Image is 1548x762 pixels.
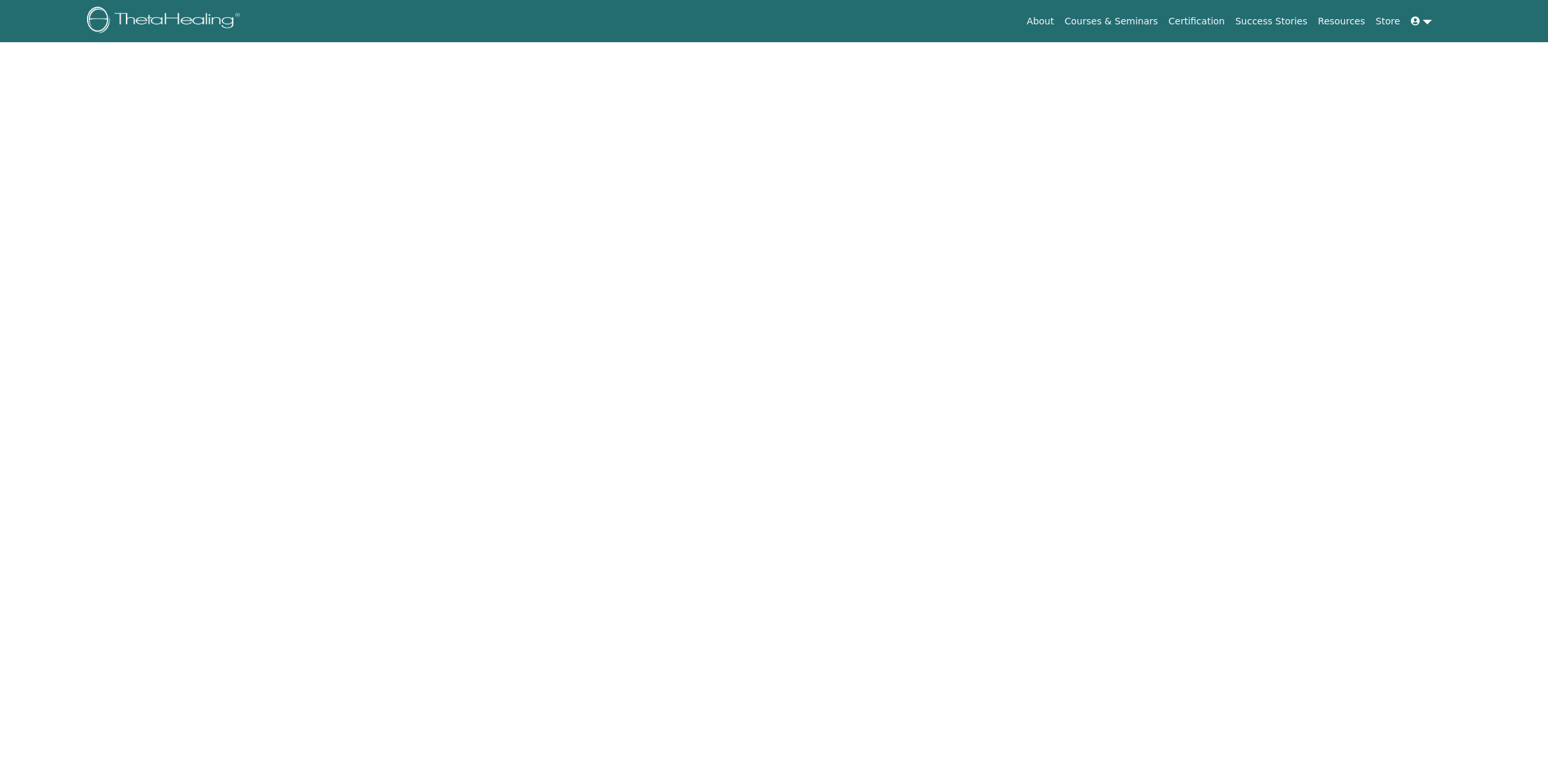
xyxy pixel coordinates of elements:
img: logo.png [87,7,245,36]
a: Success Stories [1230,9,1313,34]
a: About [1021,9,1059,34]
a: Resources [1313,9,1371,34]
a: Store [1371,9,1406,34]
a: Courses & Seminars [1059,9,1164,34]
a: Certification [1163,9,1230,34]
